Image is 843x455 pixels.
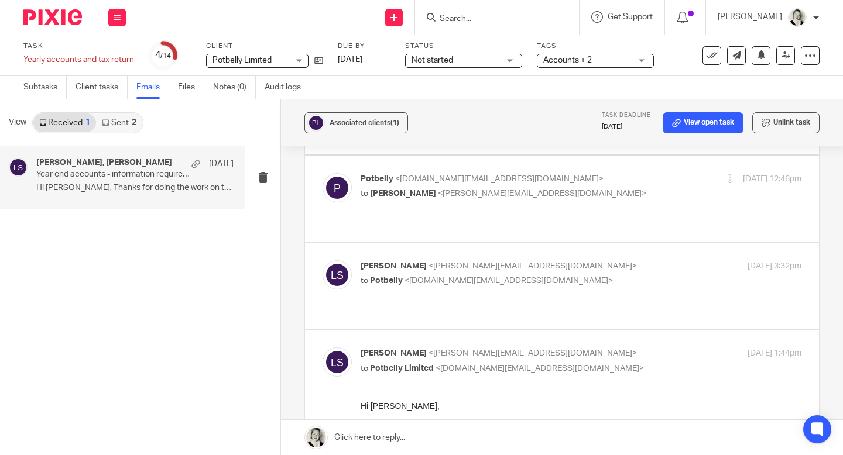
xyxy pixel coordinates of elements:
a: Audit logs [265,76,310,99]
p: Did you purchase, sell, or trade in any office equipment, computer equipment, plant, vehicle, or ... [23,333,441,357]
p: If you prepared any P11D forms during the period, please upload copies of all P11D forms for this... [23,285,441,309]
span: <[DOMAIN_NAME][EMAIL_ADDRESS][DOMAIN_NAME]> [395,175,604,183]
div: Yearly accounts and tax return [23,54,134,66]
label: Tags [537,42,654,51]
span: <[PERSON_NAME][EMAIL_ADDRESS][DOMAIN_NAME]> [438,189,646,198]
p: [PERSON_NAME] [718,11,782,23]
p: If you have Paypal, please send the statement that show the balance at your year-end [23,226,441,237]
button: Unlink task [752,112,820,133]
span: <[DOMAIN_NAME][EMAIL_ADDRESS][DOMAIN_NAME]> [405,277,613,285]
a: View open task [663,112,743,133]
a: Received1 [33,113,96,132]
img: svg%3E [9,158,28,177]
span: <[DOMAIN_NAME][EMAIL_ADDRESS][DOMAIN_NAME]> [436,364,644,373]
p: Please send a copy of the bank statement(s) that show the balance at your year-end. [23,202,441,214]
p: If we do not do your payroll, please upload a summary from your payroll system showing the annual... [23,261,441,285]
div: 2 [132,119,136,127]
div: 4 [155,49,171,62]
span: Potbelly Limited [213,56,272,64]
img: svg%3E [307,114,325,132]
img: Pixie [23,9,82,25]
img: svg%3E [323,260,352,289]
span: [PERSON_NAME] [370,189,436,198]
span: Not started [412,56,453,64]
p: Questions can be answered by an email reply (for example, you can copy and paste the questions in... [23,130,441,154]
p: [DATE] 1:44pm [748,347,801,360]
p: If yes please upload copies of invoices if not already uploaded in Xero/ Freeagent etc [23,357,441,368]
span: to [361,277,368,285]
img: DA590EE6-2184-4DF2-A25D-D99FB904303F_1_201_a.jpeg [788,8,807,27]
span: to [361,189,368,198]
a: [URL][DOMAIN_NAME] [180,168,265,177]
p: Documents can be uploaded securely here: [23,167,441,178]
span: [PERSON_NAME] [361,349,427,357]
span: Associated clients [330,119,399,126]
button: Associated clients(1) [304,112,408,133]
span: Get Support [608,13,653,21]
p: If some questions don't apply to you, just respond N/A [23,154,441,166]
p: If you have trading stock (trading stock is goods bought that you intend to sell) as your year en... [23,392,441,416]
img: svg%3E [323,173,352,202]
span: View [9,116,26,129]
p: [DATE] [209,158,234,170]
a: Sent2 [96,113,142,132]
p: [DATE] 3:32pm [748,260,801,273]
span: Accounts + 2 [543,56,592,64]
p: If you have company credit cards please send the statement(s) that show the balance at your year-end [23,214,441,226]
a: Notes (0) [213,76,256,99]
p: Hi [PERSON_NAME], Thanks for doing the work on this,... [36,183,234,193]
span: [DATE] [338,56,362,64]
label: Due by [338,42,390,51]
img: svg%3E [323,347,352,377]
p: [DATE] 12:46pm [743,173,801,185]
a: Emails [136,76,169,99]
span: Potbelly [361,175,393,183]
small: /14 [160,53,171,59]
a: Subtasks [23,76,67,99]
span: (1) [390,119,399,126]
div: 1 [85,119,90,127]
label: Task [23,42,134,51]
label: Status [405,42,522,51]
span: Potbelly [370,277,403,285]
label: Client [206,42,323,51]
span: to [361,364,368,373]
p: Year end accounts - information required (due [DATE]) [36,170,194,180]
span: <[PERSON_NAME][EMAIL_ADDRESS][DOMAIN_NAME]> [429,349,637,357]
p: [DATE] [602,122,651,132]
span: <[PERSON_NAME][EMAIL_ADDRESS][DOMAIN_NAME]> [429,262,637,270]
h4: [PERSON_NAME], [PERSON_NAME] [36,158,172,168]
a: Client tasks [76,76,128,99]
input: Search [438,14,544,25]
a: Files [178,76,204,99]
span: Potbelly Limited [370,364,434,373]
span: Task deadline [602,112,651,118]
span: [PERSON_NAME] [361,262,427,270]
